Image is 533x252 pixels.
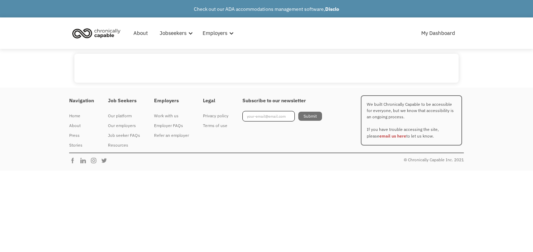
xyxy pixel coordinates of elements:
a: Our employers [108,121,140,131]
div: Employer FAQs [154,121,189,130]
a: About [129,22,152,44]
div: © Chronically Capable Inc. 2021 [404,156,464,164]
img: Chronically Capable logo [70,25,123,41]
form: Footer Newsletter [242,111,322,121]
div: Our platform [108,112,140,120]
a: Refer an employer [154,131,189,140]
img: Chronically Capable Linkedin Page [80,157,90,164]
img: Chronically Capable Twitter Page [101,157,111,164]
div: Jobseekers [155,22,195,44]
a: Employer FAQs [154,121,189,131]
h4: Job Seekers [108,98,140,104]
img: Chronically Capable Instagram Page [90,157,101,164]
a: Check out our ADA accommodations management software,Disclo [194,6,339,12]
div: Employers [203,29,227,37]
a: Resources [108,140,140,150]
h4: Employers [154,98,189,104]
input: Submit [298,112,322,121]
a: Privacy policy [203,111,228,121]
input: your-email@email.com [242,111,295,121]
div: About [69,121,94,130]
strong: Disclo [325,6,339,12]
a: Terms of use [203,121,228,131]
a: email us here [379,133,406,139]
a: home [70,25,126,41]
h4: Subscribe to our newsletter [242,98,322,104]
a: About [69,121,94,131]
div: Our employers [108,121,140,130]
div: Jobseekers [160,29,187,37]
a: Home [69,111,94,121]
h4: Legal [203,98,228,104]
div: Resources [108,141,140,149]
a: Press [69,131,94,140]
h4: Navigation [69,98,94,104]
a: Our platform [108,111,140,121]
div: Employers [198,22,236,44]
p: We built Chronically Capable to be accessible for everyone, but we know that accessibility is an ... [361,95,462,146]
div: Terms of use [203,121,228,130]
img: Chronically Capable Facebook Page [69,157,80,164]
a: My Dashboard [417,22,459,44]
a: Work with us [154,111,189,121]
a: Stories [69,140,94,150]
div: Work with us [154,112,189,120]
a: Job seeker FAQs [108,131,140,140]
div: Home [69,112,94,120]
div: Stories [69,141,94,149]
div: Privacy policy [203,112,228,120]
